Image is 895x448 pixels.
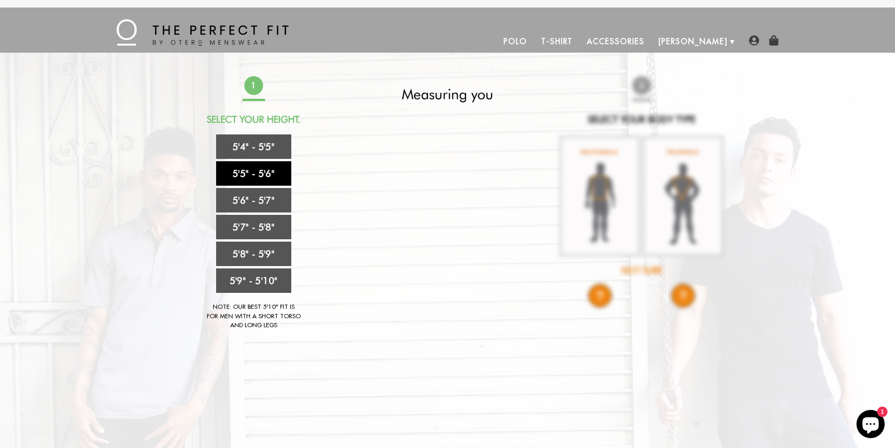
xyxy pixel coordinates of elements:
inbox-online-store-chat: Shopify online store chat [854,410,887,440]
a: 5'4" - 5'5" [216,134,291,159]
a: 5'6" - 5'7" [216,188,291,212]
a: Accessories [580,30,651,53]
a: 5'7" - 5'8" [216,215,291,239]
a: Polo [497,30,534,53]
div: Note: Our best 5'10" fit is for men with a short torso and long legs [207,302,301,330]
span: 1 [244,76,263,95]
a: T-Shirt [534,30,580,53]
a: [PERSON_NAME] [652,30,735,53]
img: The Perfect Fit - by Otero Menswear - Logo [117,19,288,46]
a: 5'9" - 5'10" [216,268,291,293]
img: shopping-bag-icon.png [769,35,779,46]
a: 5'5" - 5'6" [216,161,291,186]
a: 5'8" - 5'9" [216,242,291,266]
h2: Measuring you [365,86,531,102]
img: user-account-icon.png [749,35,759,46]
h2: Select Your Height. [171,114,337,125]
